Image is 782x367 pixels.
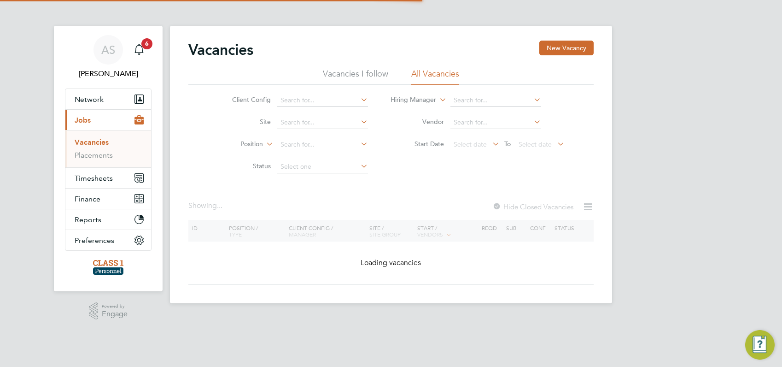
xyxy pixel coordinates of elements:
[65,110,151,130] button: Jobs
[383,95,436,105] label: Hiring Manager
[65,189,151,209] button: Finance
[89,302,128,320] a: Powered byEngage
[411,68,459,85] li: All Vacancies
[745,330,775,360] button: Engage Resource Center
[75,95,104,104] span: Network
[75,138,109,147] a: Vacancies
[277,160,368,173] input: Select one
[454,140,487,148] span: Select date
[102,310,128,318] span: Engage
[277,94,368,107] input: Search for...
[75,116,91,124] span: Jobs
[218,95,271,104] label: Client Config
[65,68,152,79] span: Angela Sabaroche
[502,138,514,150] span: To
[54,26,163,291] nav: Main navigation
[492,202,573,211] label: Hide Closed Vacancies
[450,116,541,129] input: Search for...
[75,151,113,160] a: Placements
[277,116,368,129] input: Search for...
[75,195,100,203] span: Finance
[65,89,151,109] button: Network
[450,94,541,107] input: Search for...
[277,138,368,151] input: Search for...
[188,201,224,211] div: Showing
[218,162,271,170] label: Status
[93,260,124,275] img: class1personnel-logo-retina.png
[75,236,114,245] span: Preferences
[210,140,263,149] label: Position
[65,209,151,230] button: Reports
[75,215,101,224] span: Reports
[101,44,115,56] span: AS
[188,41,253,59] h2: Vacancies
[130,35,148,65] a: 6
[65,230,151,250] button: Preferences
[391,140,444,148] label: Start Date
[75,174,113,183] span: Timesheets
[391,118,444,126] label: Vendor
[65,35,152,79] a: AS[PERSON_NAME]
[218,118,271,126] label: Site
[102,302,128,310] span: Powered by
[323,68,388,85] li: Vacancies I follow
[65,260,152,275] a: Go to home page
[65,130,151,167] div: Jobs
[65,168,151,188] button: Timesheets
[519,140,552,148] span: Select date
[141,38,152,49] span: 6
[539,41,594,55] button: New Vacancy
[217,201,222,210] span: ...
